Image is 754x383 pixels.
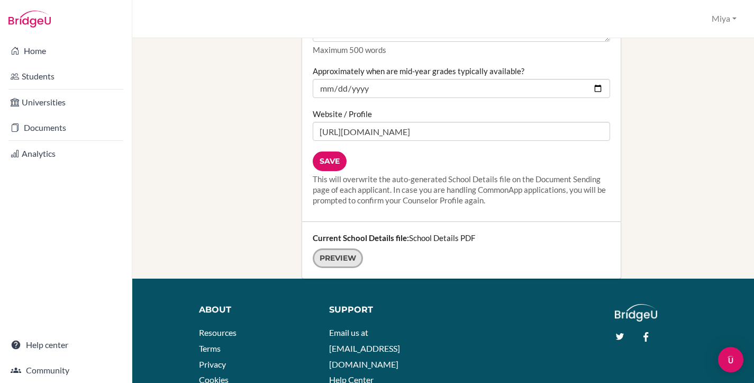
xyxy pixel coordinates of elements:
a: Email us at [EMAIL_ADDRESS][DOMAIN_NAME] [329,327,400,369]
a: Home [2,40,130,61]
label: Website / Profile [313,109,372,119]
a: Documents [2,117,130,138]
a: Terms [199,343,221,353]
a: Analytics [2,143,130,164]
div: This will overwrite the auto-generated School Details file on the Document Sending page of each a... [313,174,611,206]
label: Approximately when are mid-year grades typically available? [313,66,524,76]
a: Universities [2,92,130,113]
div: School Details PDF [302,222,621,279]
input: Save [313,152,347,171]
a: Privacy [199,359,226,369]
div: Support [329,304,435,316]
a: Resources [199,327,237,337]
img: logo_white@2x-f4f0deed5e89b7ecb1c2cc34c3e3d731f90f0f143d5ea2071677605dd97b5244.png [615,304,658,322]
p: Maximum 500 words [313,44,611,55]
a: Preview [313,248,363,268]
a: Help center [2,334,130,355]
button: Miya [707,9,741,29]
div: About [199,304,313,316]
strong: Current School Details file: [313,233,409,243]
a: Community [2,360,130,381]
a: Students [2,66,130,87]
img: Bridge-U [8,11,51,28]
div: Open Intercom Messenger [718,347,743,372]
